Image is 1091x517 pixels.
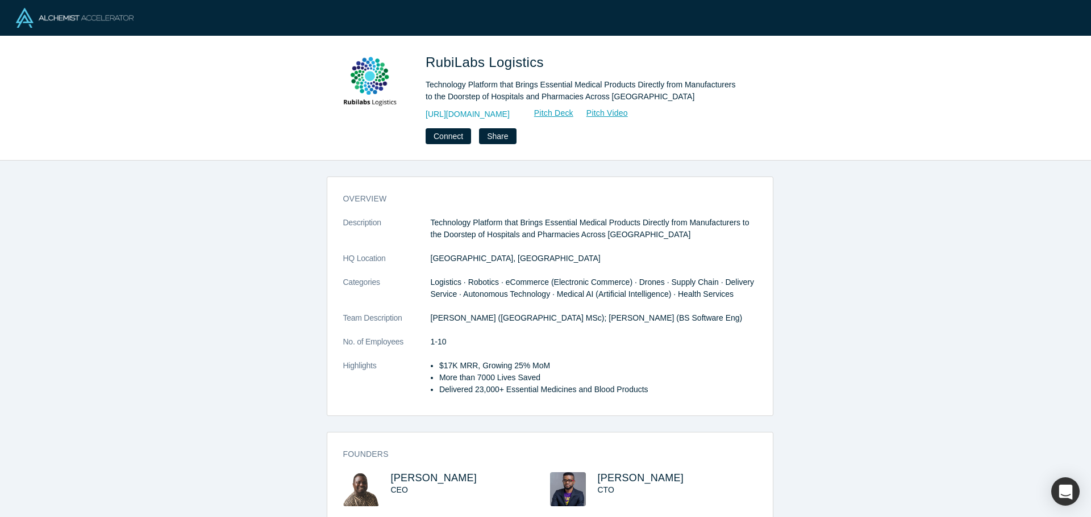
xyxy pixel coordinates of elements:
h3: Founders [343,448,741,460]
span: CEO [391,485,408,494]
li: $17K MRR, Growing 25% MoM [439,360,757,372]
a: [PERSON_NAME] [598,472,684,484]
dd: 1-10 [431,336,757,348]
dt: Description [343,217,431,253]
button: Share [479,128,516,144]
span: Logistics · Robotics · eCommerce (Electronic Commerce) · Drones · Supply Chain · Delivery Service... [431,278,755,299]
dt: Categories [343,276,431,312]
img: Alchemist Logo [16,8,134,28]
dt: Highlights [343,360,431,407]
p: Technology Platform that Brings Essential Medical Products Directly from Manufacturers to the Doo... [431,217,757,241]
img: Michael Iyanro's Profile Image [343,472,379,506]
div: Technology Platform that Brings Essential Medical Products Directly from Manufacturers to the Doo... [426,79,744,103]
span: RubiLabs Logistics [426,54,548,70]
dt: No. of Employees [343,336,431,360]
a: [URL][DOMAIN_NAME] [426,108,510,120]
h3: overview [343,193,741,205]
a: Pitch Video [574,107,628,120]
p: [PERSON_NAME] ([GEOGRAPHIC_DATA] MSc); [PERSON_NAME] (BS Software Eng) [431,312,757,324]
button: Connect [426,128,471,144]
span: CTO [598,485,614,494]
img: RubiLabs Logistics's Logo [330,52,410,132]
dt: HQ Location [343,253,431,276]
a: [PERSON_NAME] [391,472,477,484]
dd: [GEOGRAPHIC_DATA], [GEOGRAPHIC_DATA] [431,253,757,264]
li: More than 7000 Lives Saved [439,372,757,384]
img: Uche Obioha's Profile Image [550,472,586,506]
li: Delivered 23,000+ Essential Medicines and Blood Products [439,384,757,396]
dt: Team Description [343,312,431,336]
a: Pitch Deck [522,107,574,120]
